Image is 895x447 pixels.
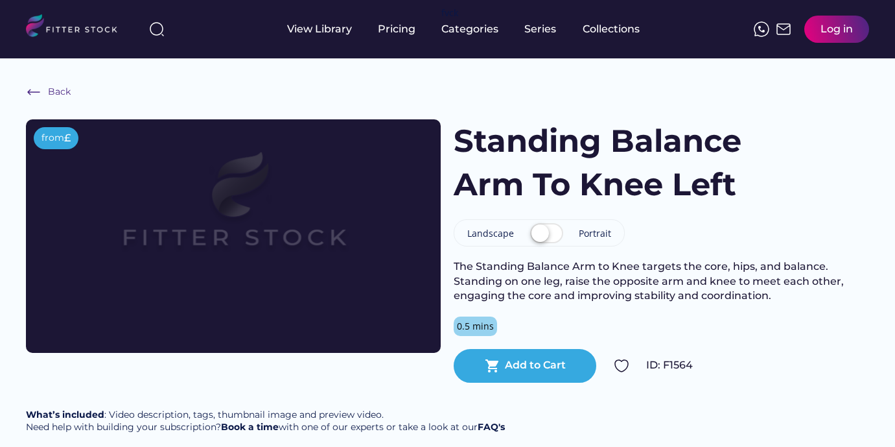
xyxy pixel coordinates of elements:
[149,21,165,37] img: search-normal%203.svg
[478,421,505,433] a: FAQ's
[754,21,769,37] img: meteor-icons_whatsapp%20%281%29.svg
[454,260,869,303] div: The Standing Balance Arm to Knee targets the core, hips, and balance. Standing on one leg, raise ...
[485,358,500,374] button: shopping_cart
[841,395,882,434] iframe: chat widget
[64,131,71,145] div: £
[820,22,853,36] div: Log in
[454,119,765,206] h1: Standing Balance Arm To Knee Left
[441,6,458,19] div: fvck
[583,22,640,36] div: Collections
[505,358,566,372] div: Add to Cart
[441,22,498,36] div: Categories
[287,22,352,36] div: View Library
[378,22,415,36] div: Pricing
[26,409,505,434] div: : Video description, tags, thumbnail image and preview video. Need help with building your subscr...
[41,132,64,145] div: from
[26,409,104,420] strong: What’s included
[776,21,791,37] img: Frame%2051.svg
[48,86,71,99] div: Back
[457,320,494,333] div: 0.5 mins
[614,358,629,374] img: Group%201000002324.svg
[26,84,41,100] img: Frame%20%286%29.svg
[579,227,611,240] div: Portrait
[26,14,128,41] img: LOGO.svg
[646,358,869,372] div: ID: F1564
[221,421,279,433] a: Book a time
[524,22,557,36] div: Series
[67,119,399,306] img: Frame%2079%20%281%29.svg
[467,227,514,240] div: Landscape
